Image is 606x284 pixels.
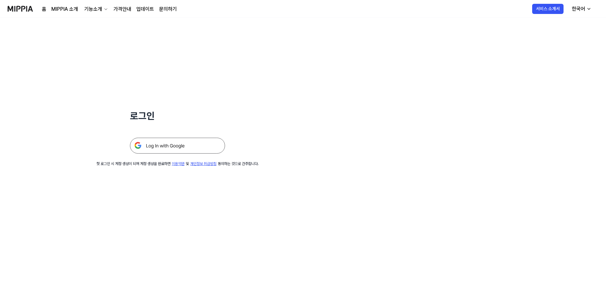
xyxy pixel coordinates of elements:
[96,161,259,167] div: 첫 로그인 시 계정 생성이 되며 계정 생성을 완료하면 및 동의하는 것으로 간주합니다.
[532,4,564,14] button: 서비스 소개서
[42,5,46,13] a: 홈
[51,5,78,13] a: MIPPIA 소개
[172,162,184,166] a: 이용약관
[130,109,225,122] h1: 로그인
[571,5,586,13] div: 한국어
[190,162,216,166] a: 개인정보 취급방침
[113,5,131,13] a: 가격안내
[83,5,103,13] div: 기능소개
[136,5,154,13] a: 업데이트
[567,3,595,15] button: 한국어
[159,5,177,13] a: 문의하기
[130,138,225,154] img: 구글 로그인 버튼
[83,5,108,13] button: 기능소개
